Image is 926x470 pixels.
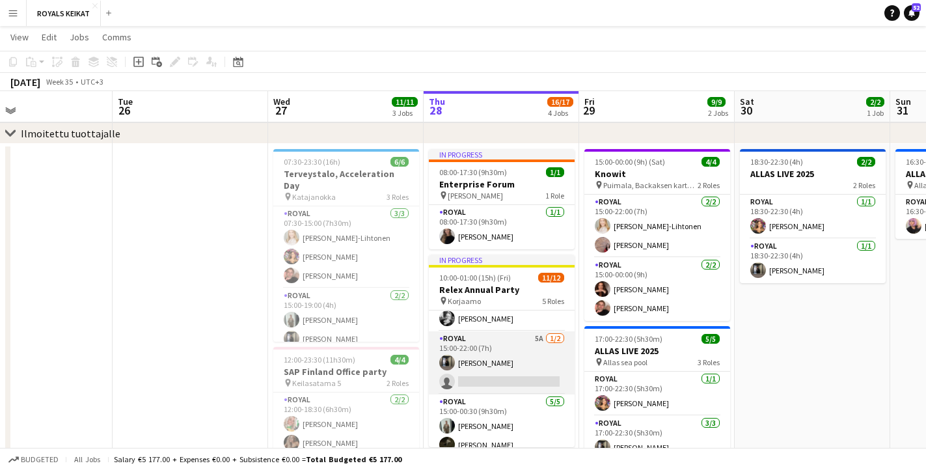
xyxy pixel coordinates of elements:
[273,288,419,352] app-card-role: Royal2/215:00-19:00 (4h)[PERSON_NAME][PERSON_NAME]
[70,31,89,43] span: Jobs
[584,372,730,416] app-card-role: Royal1/117:00-22:30 (5h30m)[PERSON_NAME]
[867,108,884,118] div: 1 Job
[387,192,409,202] span: 3 Roles
[429,284,575,296] h3: Relex Annual Party
[390,157,409,167] span: 6/6
[284,355,355,365] span: 12:00-23:30 (11h30m)
[271,103,290,118] span: 27
[448,191,503,200] span: [PERSON_NAME]
[866,97,884,107] span: 2/2
[392,108,417,118] div: 3 Jobs
[392,97,418,107] span: 11/11
[273,366,419,378] h3: SAP Finland Office party
[42,31,57,43] span: Edit
[584,345,730,357] h3: ALLAS LIVE 2025
[387,378,409,388] span: 2 Roles
[698,180,720,190] span: 2 Roles
[595,334,662,344] span: 17:00-22:30 (5h30m)
[116,103,133,118] span: 26
[603,180,698,190] span: Puimala, Backaksen kartano
[584,258,730,321] app-card-role: Royal2/215:00-00:00 (9h)[PERSON_NAME][PERSON_NAME]
[698,357,720,367] span: 3 Roles
[584,195,730,258] app-card-role: Royal2/215:00-22:00 (7h)[PERSON_NAME]-Lihtonen[PERSON_NAME]
[72,454,103,464] span: All jobs
[895,96,911,107] span: Sun
[306,454,402,464] span: Total Budgeted €5 177.00
[429,255,575,265] div: In progress
[43,77,75,87] span: Week 35
[429,331,575,394] app-card-role: Royal5A1/215:00-22:00 (7h)[PERSON_NAME]
[429,96,445,107] span: Thu
[740,168,886,180] h3: ALLAS LIVE 2025
[273,149,419,342] app-job-card: 07:30-23:30 (16h)6/6Terveystalo, Acceleration Day Katajanokka3 RolesRoyal3/307:30-15:00 (7h30m)[P...
[273,96,290,107] span: Wed
[853,180,875,190] span: 2 Roles
[273,393,419,456] app-card-role: Royal2/212:00-18:30 (6h30m)[PERSON_NAME][PERSON_NAME]
[7,452,61,467] button: Budgeted
[603,357,647,367] span: Allas sea pool
[439,167,507,177] span: 08:00-17:30 (9h30m)
[64,29,94,46] a: Jobs
[584,168,730,180] h3: Knowit
[429,205,575,249] app-card-role: Royal1/108:00-17:30 (9h30m)[PERSON_NAME]
[21,455,59,464] span: Budgeted
[429,149,575,159] div: In progress
[102,31,131,43] span: Comms
[81,77,103,87] div: UTC+3
[912,3,921,12] span: 52
[97,29,137,46] a: Comms
[738,103,754,118] span: 30
[546,167,564,177] span: 1/1
[595,157,665,167] span: 15:00-00:00 (9h) (Sat)
[584,96,595,107] span: Fri
[538,273,564,283] span: 11/12
[448,296,481,306] span: Korjaamo
[273,168,419,191] h3: Terveystalo, Acceleration Day
[292,192,336,202] span: Katajanokka
[429,255,575,447] app-job-card: In progress10:00-01:00 (15h) (Fri)11/12Relex Annual Party Korjaamo5 RolesRoyal3/313:00-22:00 (9h)...
[27,1,101,26] button: ROYALS KEIKAT
[707,97,726,107] span: 9/9
[118,96,133,107] span: Tue
[390,355,409,365] span: 4/4
[740,239,886,283] app-card-role: Royal1/118:30-22:30 (4h)[PERSON_NAME]
[429,178,575,190] h3: Enterprise Forum
[740,195,886,239] app-card-role: Royal1/118:30-22:30 (4h)[PERSON_NAME]
[904,5,919,21] a: 52
[740,149,886,283] app-job-card: 18:30-22:30 (4h)2/2ALLAS LIVE 20252 RolesRoyal1/118:30-22:30 (4h)[PERSON_NAME]Royal1/118:30-22:30...
[548,108,573,118] div: 4 Jobs
[273,206,419,288] app-card-role: Royal3/307:30-15:00 (7h30m)[PERSON_NAME]-Lihtonen[PERSON_NAME][PERSON_NAME]
[439,273,511,283] span: 10:00-01:00 (15h) (Fri)
[584,149,730,321] app-job-card: 15:00-00:00 (9h) (Sat)4/4Knowit Puimala, Backaksen kartano2 RolesRoyal2/215:00-22:00 (7h)[PERSON_...
[740,96,754,107] span: Sat
[10,76,40,89] div: [DATE]
[857,157,875,167] span: 2/2
[114,454,402,464] div: Salary €5 177.00 + Expenses €0.00 + Subsistence €0.00 =
[750,157,803,167] span: 18:30-22:30 (4h)
[701,334,720,344] span: 5/5
[708,108,728,118] div: 2 Jobs
[547,97,573,107] span: 16/17
[36,29,62,46] a: Edit
[21,127,120,140] div: Ilmoitettu tuottajalle
[427,103,445,118] span: 28
[893,103,911,118] span: 31
[10,31,29,43] span: View
[545,191,564,200] span: 1 Role
[582,103,595,118] span: 29
[5,29,34,46] a: View
[292,378,341,388] span: Keilasatama 5
[429,149,575,249] app-job-card: In progress08:00-17:30 (9h30m)1/1Enterprise Forum [PERSON_NAME]1 RoleRoyal1/108:00-17:30 (9h30m)[...
[701,157,720,167] span: 4/4
[284,157,340,167] span: 07:30-23:30 (16h)
[542,296,564,306] span: 5 Roles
